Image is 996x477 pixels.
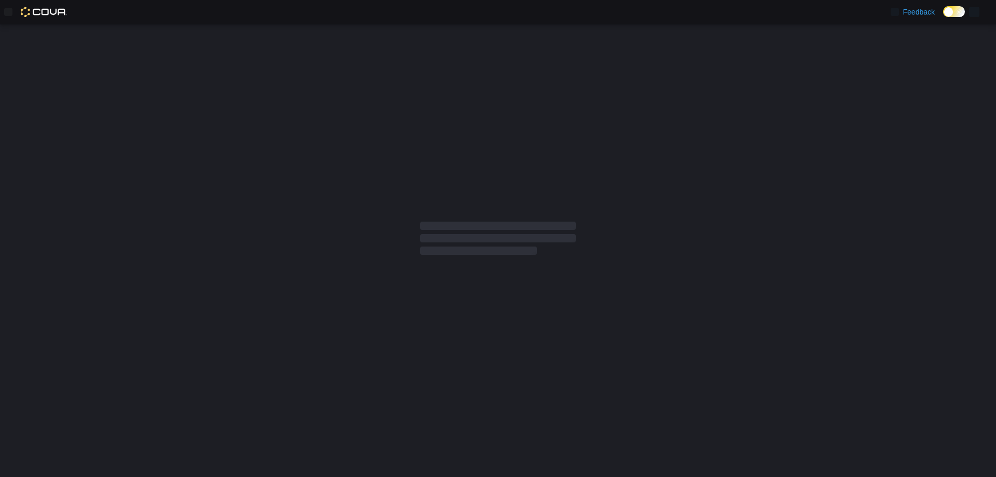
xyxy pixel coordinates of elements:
img: Cova [21,7,67,17]
span: Loading [420,224,576,257]
a: Feedback [887,2,939,22]
input: Dark Mode [943,6,965,17]
span: Feedback [903,7,935,17]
